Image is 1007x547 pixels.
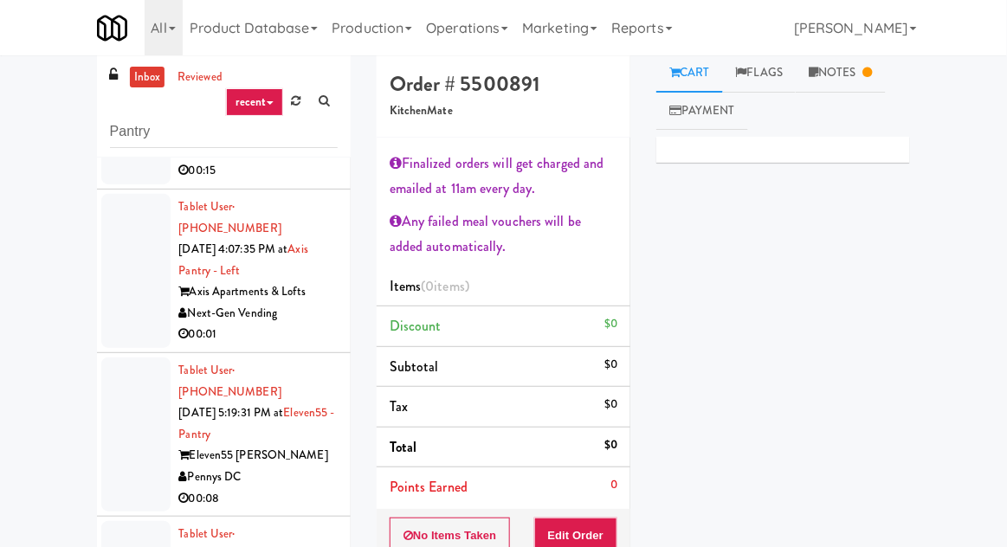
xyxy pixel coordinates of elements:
[604,313,617,335] div: $0
[226,88,283,116] a: recent
[179,198,281,236] span: · [PHONE_NUMBER]
[179,281,338,303] div: Axis Apartments & Lofts
[179,404,335,442] a: Eleven55 - Pantry
[421,276,469,296] span: (0 )
[179,324,338,345] div: 00:01
[179,241,288,257] span: [DATE] 4:07:35 PM at
[390,357,439,376] span: Subtotal
[179,303,338,325] div: Next-Gen Vending
[604,394,617,415] div: $0
[179,362,281,400] a: Tablet User· [PHONE_NUMBER]
[390,396,408,416] span: Tax
[610,474,617,496] div: 0
[390,151,617,202] div: Finalized orders will get charged and emailed at 11am every day.
[179,362,281,400] span: · [PHONE_NUMBER]
[723,54,797,93] a: Flags
[604,434,617,456] div: $0
[173,67,227,88] a: reviewed
[179,467,338,488] div: Pennys DC
[179,404,284,421] span: [DATE] 5:19:31 PM at
[390,276,469,296] span: Items
[179,160,338,182] div: 00:15
[179,198,281,236] a: Tablet User· [PHONE_NUMBER]
[390,209,617,260] div: Any failed meal vouchers will be added automatically.
[97,13,127,43] img: Micromart
[390,477,468,497] span: Points Earned
[390,437,417,457] span: Total
[435,276,466,296] ng-pluralize: items
[390,316,442,336] span: Discount
[97,353,351,517] li: Tablet User· [PHONE_NUMBER][DATE] 5:19:31 PM atEleven55 - PantryEleven55 [PERSON_NAME]Pennys DC00:08
[390,105,617,118] h5: KitchenMate
[179,241,308,279] a: Axis Pantry - Left
[390,73,617,95] h4: Order # 5500891
[796,54,886,93] a: Notes
[656,54,723,93] a: Cart
[110,116,338,148] input: Search vision orders
[656,92,748,131] a: Payment
[179,488,338,510] div: 00:08
[130,67,165,88] a: inbox
[97,190,351,353] li: Tablet User· [PHONE_NUMBER][DATE] 4:07:35 PM atAxis Pantry - LeftAxis Apartments & LoftsNext-Gen ...
[179,445,338,467] div: Eleven55 [PERSON_NAME]
[604,354,617,376] div: $0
